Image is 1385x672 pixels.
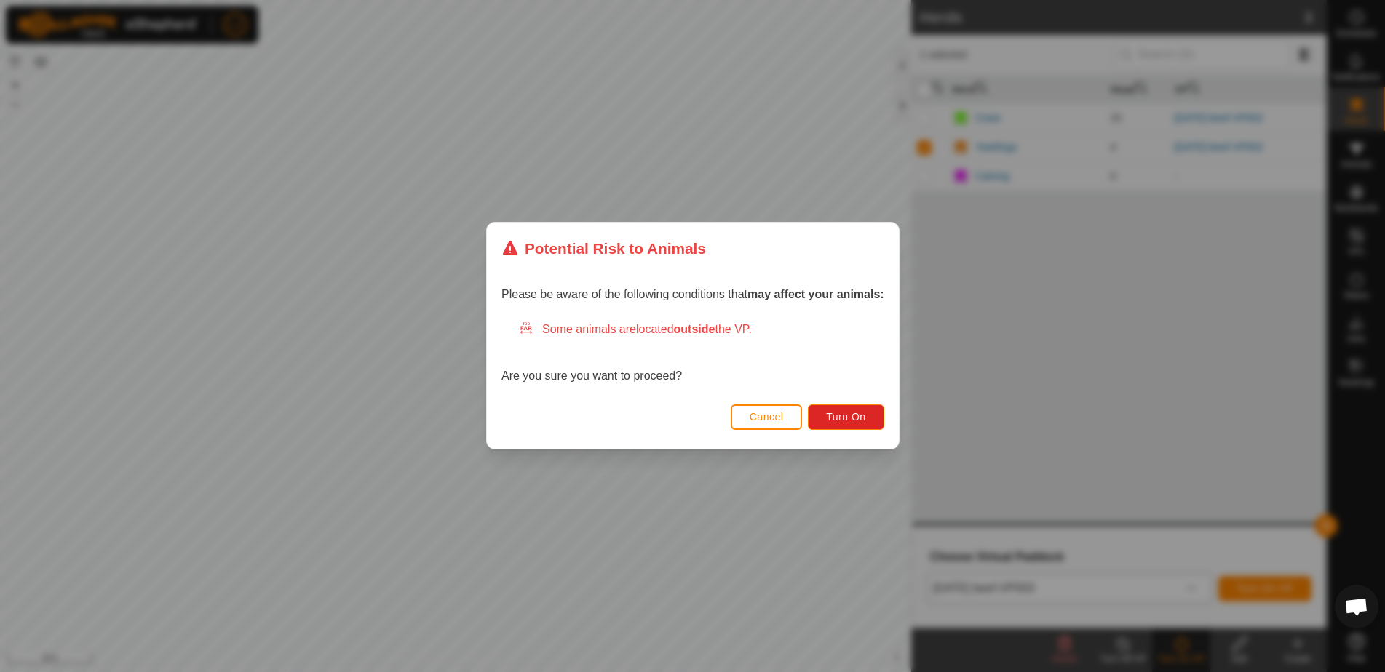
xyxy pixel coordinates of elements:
div: Open chat [1335,585,1378,628]
div: Some animals are [519,321,884,339]
strong: outside [673,324,715,336]
span: Cancel [749,412,783,423]
button: Cancel [730,404,802,430]
button: Turn On [808,404,884,430]
span: Please be aware of the following conditions that [501,289,884,301]
strong: may affect your animals: [747,289,884,301]
span: Turn On [826,412,865,423]
span: located the VP. [636,324,752,336]
div: Potential Risk to Animals [501,237,706,260]
div: Are you sure you want to proceed? [501,321,884,385]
